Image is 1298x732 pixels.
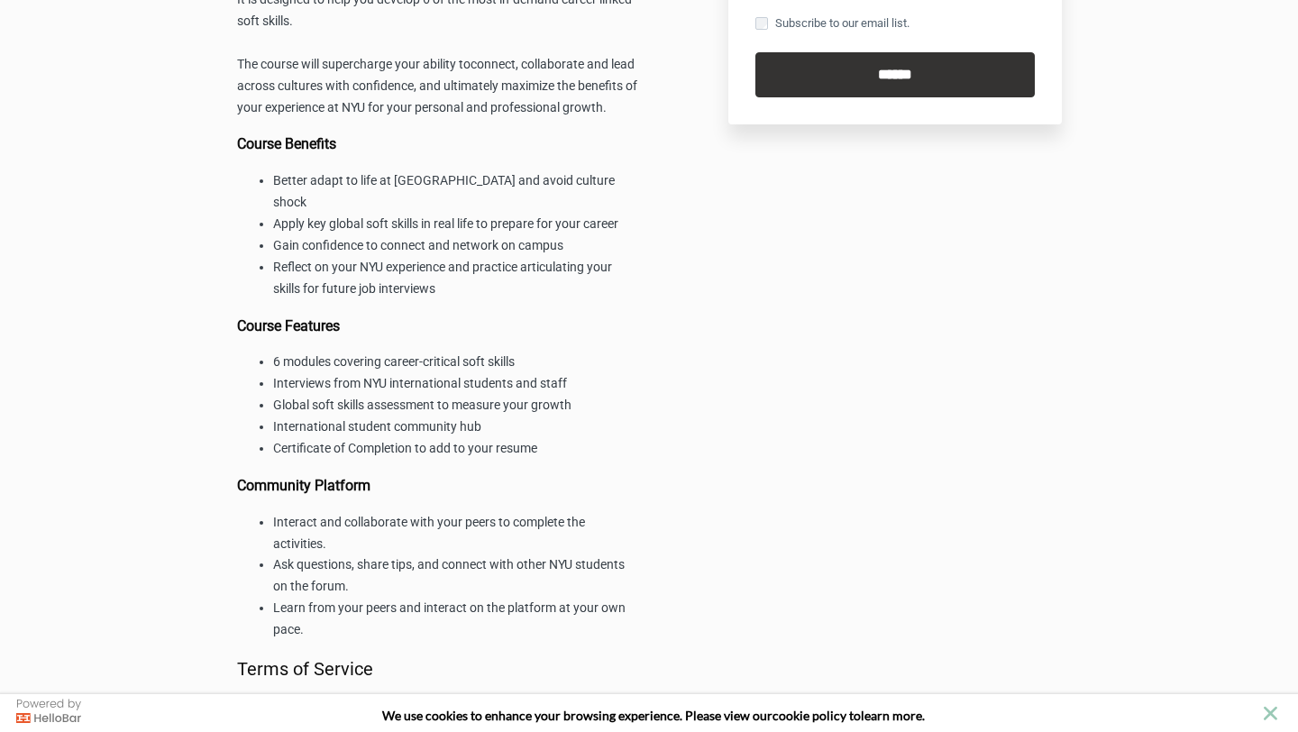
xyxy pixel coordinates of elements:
b: Course Features [237,317,340,334]
a: cookie policy [772,708,846,723]
button: close [1259,702,1282,725]
span: Learn from your peers and interact on the platform at your own pace. [273,600,626,636]
span: Interviews from NYU international students and staff [273,376,567,390]
strong: to [849,708,861,723]
span: Apply key global soft skills in real life to prepare for your career [273,216,618,231]
span: Better adapt to life at [GEOGRAPHIC_DATA] and avoid culture shock [273,173,615,209]
span: Terms of Service [237,658,373,680]
span: connect, collaborate and lead across cultures with confidence, and ultimately maximize the benefi... [237,57,637,114]
b: Community Platform [237,477,370,494]
span: Gain confidence to connect and network on campus [273,238,563,252]
b: Course Benefits [237,135,336,152]
span: learn more. [861,708,925,723]
span: The course will supercharge your ability to [237,57,471,71]
span: Global soft skills assessment to measure your growth [273,398,571,412]
span: Certificate of Completion to add to your resume [273,441,537,455]
span: 6 modules covering career-critical soft skills [273,354,515,369]
span: Interact and collaborate with your peers to complete the activities. [273,515,585,551]
span: International student community hub [273,419,481,434]
span: Ask questions, share tips, and connect with other NYU students on the forum. [273,557,625,593]
span: Reflect on your NYU experience and practice articulating your skills for future job interviews [273,260,612,296]
span: We use cookies to enhance your browsing experience. Please view our [382,708,772,723]
label: Subscribe to our email list. [755,14,910,33]
input: Subscribe to our email list. [755,17,768,30]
